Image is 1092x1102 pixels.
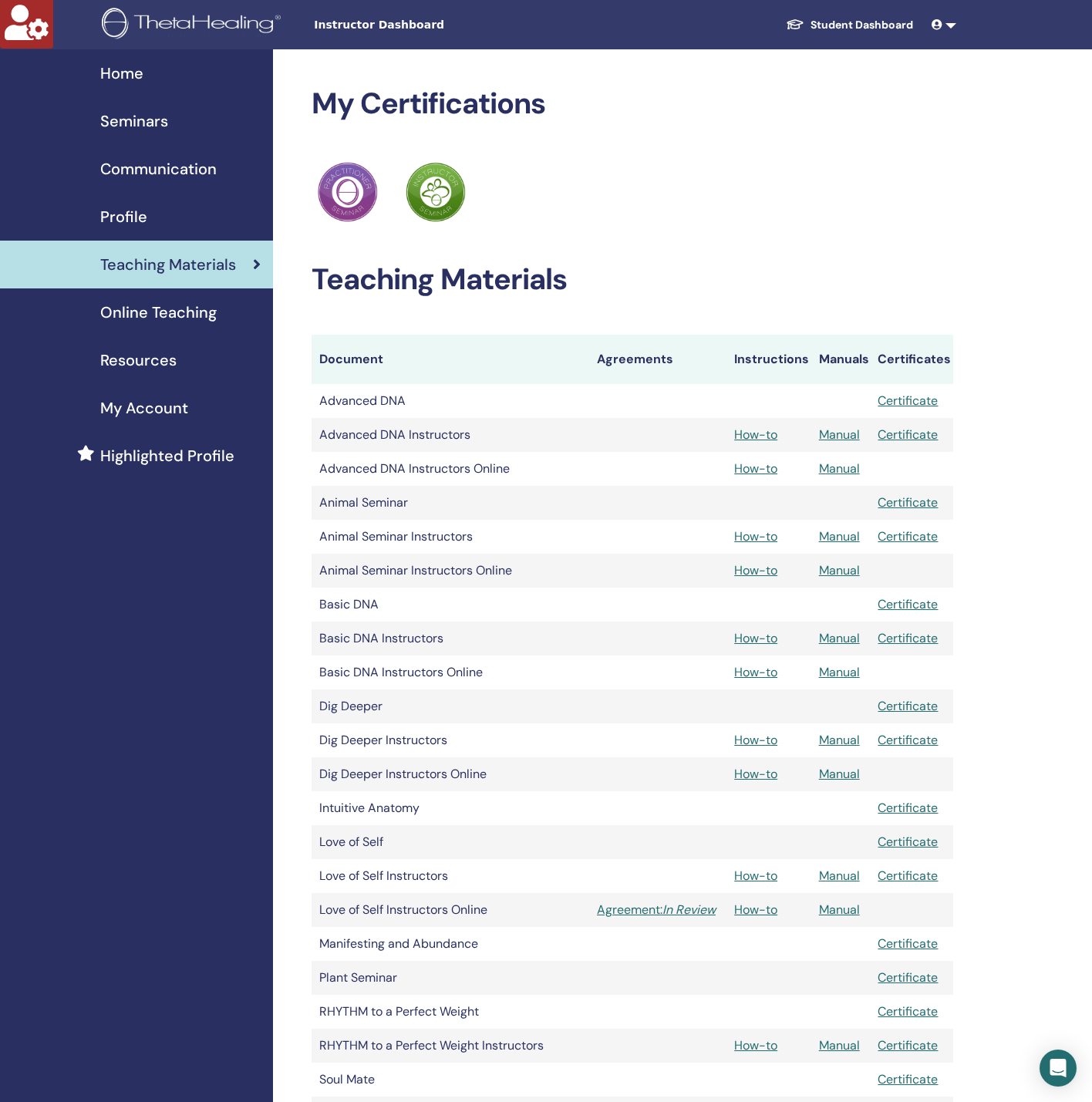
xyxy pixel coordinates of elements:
[734,901,777,918] a: How-to
[312,335,589,384] th: Document
[312,520,589,554] td: Animal Seminar Instructors
[312,486,589,520] td: Animal Seminar
[734,868,777,884] a: How-to
[819,664,860,680] a: Manual
[811,335,871,384] th: Manuals
[312,791,589,825] td: Intuitive Anatomy
[734,766,777,782] a: How-to
[1040,1050,1077,1087] div: Open Intercom Messenger
[819,901,860,918] a: Manual
[734,528,777,544] a: How-to
[878,935,938,952] a: Certificate
[786,18,804,31] img: graduation-cap-white.svg
[312,927,589,961] td: Manifesting and Abundance
[312,995,589,1029] td: RHYTHM to a Perfect Weight
[312,86,953,122] h2: My Certifications
[312,689,589,723] td: Dig Deeper
[406,162,466,222] img: Practitioner
[819,528,860,544] a: Manual
[100,396,188,420] span: My Account
[312,1029,589,1063] td: RHYTHM to a Perfect Weight Instructors
[819,868,860,884] a: Manual
[314,17,545,33] span: Instructor Dashboard
[312,418,589,452] td: Advanced DNA Instructors
[878,494,938,511] a: Certificate
[773,11,925,39] a: Student Dashboard
[819,426,860,443] a: Manual
[726,335,811,384] th: Instructions
[100,301,217,324] span: Online Teaching
[734,460,777,477] a: How-to
[878,1071,938,1087] a: Certificate
[312,452,589,486] td: Advanced DNA Instructors Online
[312,1063,589,1097] td: Soul Mate
[100,110,168,133] span: Seminars
[312,262,953,298] h2: Teaching Materials
[819,562,860,578] a: Manual
[878,834,938,850] a: Certificate
[662,901,716,918] i: In Review
[102,8,286,42] img: logo.png
[734,732,777,748] a: How-to
[100,62,143,85] span: Home
[312,757,589,791] td: Dig Deeper Instructors Online
[734,630,777,646] a: How-to
[734,426,777,443] a: How-to
[878,630,938,646] a: Certificate
[312,554,589,588] td: Animal Seminar Instructors Online
[878,528,938,544] a: Certificate
[878,1037,938,1053] a: Certificate
[312,723,589,757] td: Dig Deeper Instructors
[318,162,378,222] img: Practitioner
[100,349,177,372] span: Resources
[878,393,938,409] a: Certificate
[819,1037,860,1053] a: Manual
[819,630,860,646] a: Manual
[734,664,777,680] a: How-to
[597,901,719,919] a: Agreement:In Review
[878,426,938,443] a: Certificate
[100,205,147,228] span: Profile
[878,732,938,748] a: Certificate
[589,335,726,384] th: Agreements
[878,698,938,714] a: Certificate
[312,893,589,927] td: Love of Self Instructors Online
[312,384,589,418] td: Advanced DNA
[819,766,860,782] a: Manual
[100,157,217,180] span: Communication
[100,253,236,276] span: Teaching Materials
[878,596,938,612] a: Certificate
[312,622,589,655] td: Basic DNA Instructors
[312,588,589,622] td: Basic DNA
[312,859,589,893] td: Love of Self Instructors
[870,335,953,384] th: Certificates
[100,444,234,467] span: Highlighted Profile
[312,655,589,689] td: Basic DNA Instructors Online
[734,562,777,578] a: How-to
[819,460,860,477] a: Manual
[312,825,589,859] td: Love of Self
[312,961,589,995] td: Plant Seminar
[734,1037,777,1053] a: How-to
[878,800,938,816] a: Certificate
[878,1003,938,1019] a: Certificate
[878,969,938,986] a: Certificate
[878,868,938,884] a: Certificate
[819,732,860,748] a: Manual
